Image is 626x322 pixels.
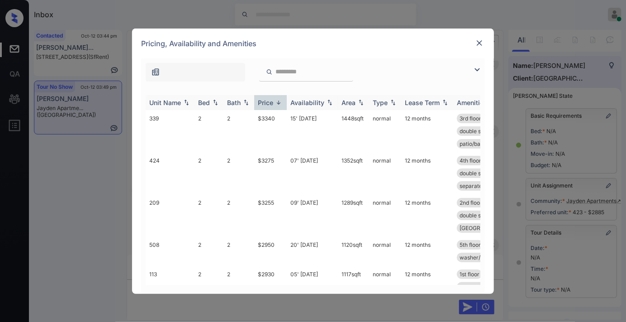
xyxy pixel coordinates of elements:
[460,128,501,135] span: double sinks in...
[460,284,501,290] span: double sinks in...
[460,241,481,248] span: 5th floor
[194,152,223,194] td: 2
[460,271,479,278] span: 1st floor
[223,236,254,266] td: 2
[146,236,194,266] td: 508
[194,236,223,266] td: 2
[258,99,273,106] div: Price
[325,99,334,106] img: sorting
[290,99,324,106] div: Availability
[338,152,369,194] td: 1352 sqft
[401,266,453,321] td: 12 months
[460,183,506,189] span: separate shower...
[401,152,453,194] td: 12 months
[287,194,338,236] td: 09' [DATE]
[369,266,401,321] td: normal
[223,194,254,236] td: 2
[472,64,483,75] img: icon-zuma
[460,225,515,231] span: [GEOGRAPHIC_DATA]
[287,266,338,321] td: 05' [DATE]
[149,99,181,106] div: Unit Name
[211,99,220,106] img: sorting
[194,110,223,152] td: 2
[194,194,223,236] td: 2
[460,199,482,206] span: 2nd floor
[369,194,401,236] td: normal
[369,152,401,194] td: normal
[338,266,369,321] td: 1117 sqft
[338,236,369,266] td: 1120 sqft
[401,110,453,152] td: 12 months
[460,140,494,147] span: patio/balcony
[146,152,194,194] td: 424
[146,194,194,236] td: 209
[223,266,254,321] td: 2
[338,110,369,152] td: 1448 sqft
[369,110,401,152] td: normal
[338,194,369,236] td: 1289 sqft
[401,194,453,236] td: 12 months
[457,99,487,106] div: Amenities
[287,110,338,152] td: 15' [DATE]
[242,99,251,106] img: sorting
[274,99,283,106] img: sorting
[198,99,210,106] div: Bed
[266,68,273,76] img: icon-zuma
[356,99,365,106] img: sorting
[254,110,287,152] td: $3340
[373,99,388,106] div: Type
[132,29,494,58] div: Pricing, Availability and Amenities
[401,236,453,266] td: 12 months
[151,67,160,77] img: icon-zuma
[369,236,401,266] td: normal
[441,99,450,106] img: sorting
[287,236,338,266] td: 20' [DATE]
[389,99,398,106] img: sorting
[460,170,501,177] span: double sinks in...
[460,254,494,261] span: washer/dryer
[254,236,287,266] td: $2950
[254,266,287,321] td: $2930
[223,110,254,152] td: 2
[460,115,481,122] span: 3rd floor
[146,110,194,152] td: 339
[475,38,484,48] img: close
[254,152,287,194] td: $3275
[287,152,338,194] td: 07' [DATE]
[341,99,356,106] div: Area
[223,152,254,194] td: 2
[182,99,191,106] img: sorting
[194,266,223,321] td: 2
[460,212,501,219] span: double sinks in...
[460,157,481,164] span: 4th floor
[146,266,194,321] td: 113
[227,99,241,106] div: Bath
[405,99,440,106] div: Lease Term
[254,194,287,236] td: $3255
